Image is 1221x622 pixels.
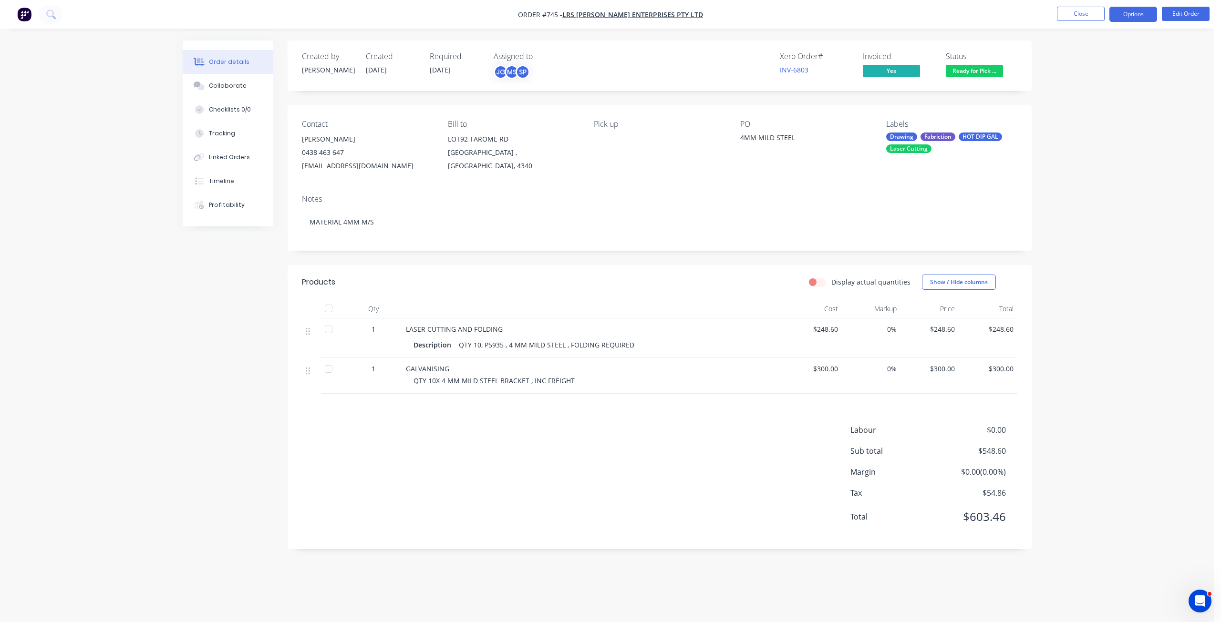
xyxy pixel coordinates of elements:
div: Profitability [209,201,245,209]
span: $300.00 [962,364,1014,374]
div: Pick up [594,120,724,129]
div: 0438 463 647 [302,146,433,159]
button: Linked Orders [183,145,273,169]
div: Contact [302,120,433,129]
div: Notes [302,194,1017,204]
span: 0% [846,324,897,334]
div: Total [959,299,1017,318]
span: Sub total [850,445,935,457]
span: $248.60 [962,324,1014,334]
span: $248.60 [904,324,955,334]
div: Required [430,52,482,61]
div: Status [946,52,1017,61]
div: Timeline [209,177,234,185]
span: $300.00 [904,364,955,374]
div: Xero Order # [780,52,851,61]
span: 1 [372,364,375,374]
div: JG [494,65,508,79]
div: Markup [842,299,900,318]
span: $54.86 [935,487,1005,499]
div: Drawing [886,133,917,141]
div: HOT DIP GAL [959,133,1002,141]
div: Labels [886,120,1017,129]
div: [GEOGRAPHIC_DATA] , [GEOGRAPHIC_DATA], 4340 [448,146,579,173]
div: Invoiced [863,52,934,61]
div: MATERIAL 4MM M/S [302,207,1017,236]
span: $300.00 [787,364,838,374]
span: 0% [846,364,897,374]
div: [PERSON_NAME] [302,65,354,75]
div: Created [366,52,418,61]
a: INV-6803 [780,65,808,74]
button: Tracking [183,122,273,145]
button: JGMSSP [494,65,530,79]
span: Ready for Pick ... [946,65,1003,77]
div: [PERSON_NAME]0438 463 647[EMAIL_ADDRESS][DOMAIN_NAME] [302,133,433,173]
div: Assigned to [494,52,589,61]
button: Ready for Pick ... [946,65,1003,79]
button: Timeline [183,169,273,193]
span: [DATE] [430,65,451,74]
div: LOT92 TAROME RD [448,133,579,146]
span: $603.46 [935,508,1005,525]
div: Linked Orders [209,153,250,162]
div: SP [516,65,530,79]
div: Collaborate [209,82,247,90]
span: LASER CUTTING AND FOLDING [406,325,503,334]
span: Labour [850,424,935,436]
div: MS [505,65,519,79]
div: Description [414,338,455,352]
span: 1 [372,324,375,334]
label: Display actual quantities [831,277,911,287]
span: GALVANISING [406,364,449,373]
div: Tracking [209,129,235,138]
div: Products [302,276,335,288]
div: Price [900,299,959,318]
button: Collaborate [183,74,273,98]
span: $248.60 [787,324,838,334]
button: Checklists 0/0 [183,98,273,122]
div: Qty [345,299,402,318]
span: Margin [850,466,935,478]
span: Order #745 - [518,10,562,19]
button: Edit Order [1162,7,1210,21]
span: Yes [863,65,920,77]
div: Created by [302,52,354,61]
div: Fabriction [921,133,955,141]
div: LOT92 TAROME RD[GEOGRAPHIC_DATA] , [GEOGRAPHIC_DATA], 4340 [448,133,579,173]
a: LRS [PERSON_NAME] ENTERPRISES PTY LTD [562,10,703,19]
button: Show / Hide columns [922,275,996,290]
span: $0.00 [935,424,1005,436]
button: Options [1109,7,1157,22]
button: Close [1057,7,1105,21]
span: $0.00 ( 0.00 %) [935,466,1005,478]
button: Profitability [183,193,273,217]
span: $548.60 [935,445,1005,457]
div: QTY 10, P5935 , 4 MM MILD STEEL , FOLDING REQUIRED [455,338,638,352]
span: QTY 10X 4 MM MILD STEEL BRACKET , INC FREIGHT [414,376,575,385]
div: 4MM MILD STEEL [740,133,859,146]
div: [PERSON_NAME] [302,133,433,146]
img: Factory [17,7,31,21]
span: Total [850,511,935,522]
div: Laser Cutting [886,144,931,153]
div: [EMAIL_ADDRESS][DOMAIN_NAME] [302,159,433,173]
div: Bill to [448,120,579,129]
span: Tax [850,487,935,499]
div: Checklists 0/0 [209,105,251,114]
iframe: Intercom live chat [1189,590,1211,612]
div: Order details [209,58,249,66]
span: [DATE] [366,65,387,74]
div: PO [740,120,871,129]
button: Order details [183,50,273,74]
div: Cost [784,299,842,318]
